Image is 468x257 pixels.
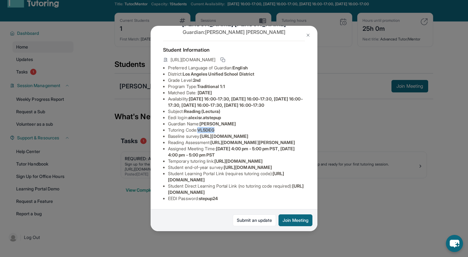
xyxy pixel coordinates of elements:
[168,146,305,158] li: Assigned Meeting Time :
[168,108,305,114] li: Subject :
[233,214,276,226] a: Submit an update
[168,158,305,164] li: Temporary tutoring link :
[210,140,295,145] span: [URL][DOMAIN_NAME][PERSON_NAME]
[168,171,305,183] li: Student Learning Portal Link (requires tutoring code) :
[168,127,305,133] li: Tutoring Code :
[168,83,305,90] li: Program Type:
[214,158,263,164] span: [URL][DOMAIN_NAME]
[200,133,248,139] span: [URL][DOMAIN_NAME]
[184,109,220,114] span: Reading (Lectura)
[168,77,305,83] li: Grade Level:
[198,90,212,95] span: [DATE]
[168,133,305,139] li: Baseline survey :
[197,84,225,89] span: Traditional 1:1
[193,77,200,83] span: 2nd
[199,196,218,201] span: stepup24
[232,65,248,70] span: English
[168,183,305,195] li: Student Direct Learning Portal Link (no tutoring code required) :
[278,214,312,226] button: Join Meeting
[168,121,305,127] li: Guardian Name :
[168,164,305,171] li: Student end-of-year survey :
[171,57,215,63] span: [URL][DOMAIN_NAME]
[197,127,214,133] span: VL5DEG
[168,195,305,202] li: EEDI Password :
[188,115,221,120] span: alexisr.atstepup
[446,235,463,252] button: chat-button
[163,46,305,54] h4: Student Information
[163,28,305,36] p: Guardian: [PERSON_NAME] [PERSON_NAME]
[183,71,254,77] span: Los Angeles Unified School District
[199,121,236,126] span: [PERSON_NAME]
[219,56,227,63] button: Copy link
[168,96,305,108] li: Availability:
[168,114,305,121] li: Eedi login :
[168,96,303,108] span: [DATE] 16:00-17:30, [DATE] 16:00-17:30, [DATE] 16:00-17:30, [DATE] 16:00-17:30, [DATE] 16:00-17:30
[168,139,305,146] li: Reading Assessment :
[168,65,305,71] li: Preferred Language of Guardian:
[168,146,295,157] span: [DATE] 4:00 pm - 5:00 pm PST, [DATE] 4:00 pm - 5:00 pm PST
[168,71,305,77] li: District:
[224,165,272,170] span: [URL][DOMAIN_NAME]
[168,90,305,96] li: Matched Date:
[306,33,311,38] img: Close Icon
